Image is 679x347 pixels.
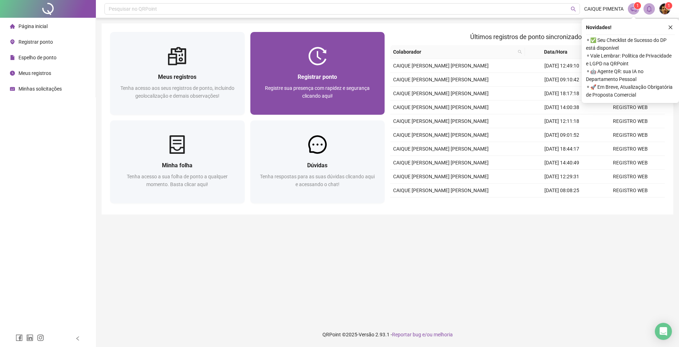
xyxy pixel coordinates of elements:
[393,91,489,96] span: CAIQUE [PERSON_NAME] [PERSON_NAME]
[636,3,639,8] span: 1
[571,6,576,12] span: search
[393,118,489,124] span: CAIQUE [PERSON_NAME] [PERSON_NAME]
[659,4,670,14] img: 40311
[393,104,489,110] span: CAIQUE [PERSON_NAME] [PERSON_NAME]
[596,142,665,156] td: REGISTRO WEB
[516,47,523,57] span: search
[528,142,596,156] td: [DATE] 18:44:17
[393,174,489,179] span: CAIQUE [PERSON_NAME] [PERSON_NAME]
[596,170,665,184] td: REGISTRO WEB
[18,55,56,60] span: Espelho de ponto
[596,156,665,170] td: REGISTRO WEB
[75,336,80,341] span: left
[250,120,385,203] a: DúvidasTenha respostas para as suas dúvidas clicando aqui e acessando o chat!
[110,120,245,203] a: Minha folhaTenha acesso a sua folha de ponto a qualquer momento. Basta clicar aqui!
[393,63,489,69] span: CAIQUE [PERSON_NAME] [PERSON_NAME]
[393,132,489,138] span: CAIQUE [PERSON_NAME] [PERSON_NAME]
[528,101,596,114] td: [DATE] 14:00:38
[120,85,234,99] span: Tenha acesso aos seus registros de ponto, incluindo geolocalização e demais observações!
[10,86,15,91] span: schedule
[393,146,489,152] span: CAIQUE [PERSON_NAME] [PERSON_NAME]
[528,48,584,56] span: Data/Hora
[10,55,15,60] span: file
[596,101,665,114] td: REGISTRO WEB
[528,197,596,211] td: [DATE] 18:12:22
[110,32,245,115] a: Meus registrosTenha acesso aos seus registros de ponto, incluindo geolocalização e demais observa...
[596,128,665,142] td: REGISTRO WEB
[655,323,672,340] div: Open Intercom Messenger
[10,39,15,44] span: environment
[18,86,62,92] span: Minhas solicitações
[665,2,672,9] sup: Atualize o seu contato no menu Meus Dados
[525,45,592,59] th: Data/Hora
[528,128,596,142] td: [DATE] 09:01:52
[528,184,596,197] td: [DATE] 08:08:25
[393,48,515,56] span: Colaborador
[18,23,48,29] span: Página inicial
[96,322,679,347] footer: QRPoint © 2025 - 2.93.1 -
[393,160,489,166] span: CAIQUE [PERSON_NAME] [PERSON_NAME]
[10,24,15,29] span: home
[16,334,23,341] span: facebook
[630,6,637,12] span: notification
[586,23,612,31] span: Novidades !
[470,33,585,40] span: Últimos registros de ponto sincronizados
[528,87,596,101] td: [DATE] 18:17:18
[668,3,670,8] span: 1
[528,73,596,87] td: [DATE] 09:10:42
[298,74,337,80] span: Registrar ponto
[359,332,374,337] span: Versão
[260,174,375,187] span: Tenha respostas para as suas dúvidas clicando aqui e acessando o chat!
[162,162,192,169] span: Minha folha
[584,5,624,13] span: CAIQUE PIMENTA
[127,174,228,187] span: Tenha acesso a sua folha de ponto a qualquer momento. Basta clicar aqui!
[596,197,665,211] td: REGISTRO WEB
[518,50,522,54] span: search
[586,52,675,67] span: ⚬ Vale Lembrar: Política de Privacidade e LGPD na QRPoint
[393,188,489,193] span: CAIQUE [PERSON_NAME] [PERSON_NAME]
[18,39,53,45] span: Registrar ponto
[26,334,33,341] span: linkedin
[668,25,673,30] span: close
[158,74,196,80] span: Meus registros
[528,114,596,128] td: [DATE] 12:11:18
[10,71,15,76] span: clock-circle
[18,70,51,76] span: Meus registros
[528,170,596,184] td: [DATE] 12:29:31
[393,77,489,82] span: CAIQUE [PERSON_NAME] [PERSON_NAME]
[250,32,385,115] a: Registrar pontoRegistre sua presença com rapidez e segurança clicando aqui!
[586,36,675,52] span: ⚬ ✅ Seu Checklist de Sucesso do DP está disponível
[37,334,44,341] span: instagram
[307,162,327,169] span: Dúvidas
[528,59,596,73] td: [DATE] 12:49:10
[646,6,652,12] span: bell
[528,156,596,170] td: [DATE] 14:40:49
[265,85,370,99] span: Registre sua presença com rapidez e segurança clicando aqui!
[596,184,665,197] td: REGISTRO WEB
[392,332,453,337] span: Reportar bug e/ou melhoria
[586,67,675,83] span: ⚬ 🤖 Agente QR: sua IA no Departamento Pessoal
[586,83,675,99] span: ⚬ 🚀 Em Breve, Atualização Obrigatória de Proposta Comercial
[596,114,665,128] td: REGISTRO WEB
[634,2,641,9] sup: 1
